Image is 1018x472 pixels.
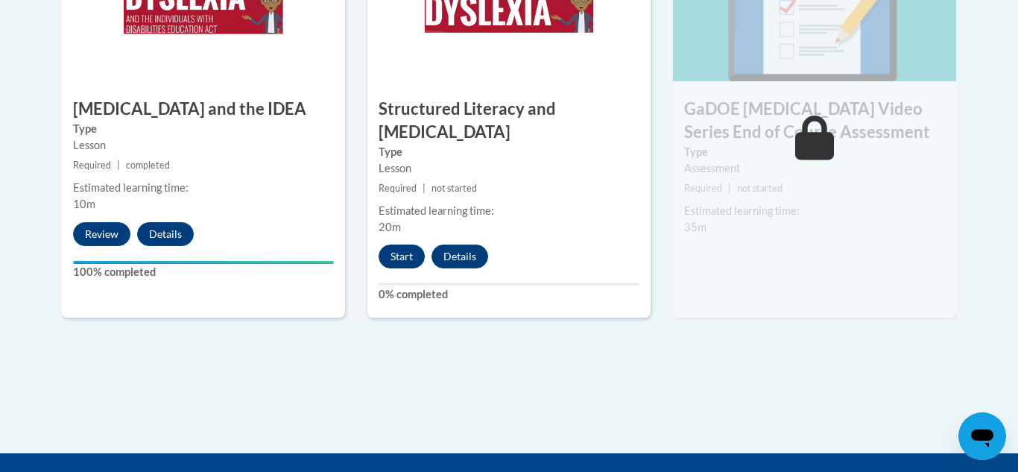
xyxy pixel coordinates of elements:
label: Type [684,144,945,160]
button: Review [73,222,130,246]
span: completed [126,160,170,171]
span: Required [73,160,111,171]
button: Details [137,222,194,246]
span: | [117,160,120,171]
label: Type [73,121,334,137]
label: 0% completed [379,286,639,303]
span: Required [379,183,417,194]
button: Start [379,245,425,268]
span: 35m [684,221,706,233]
span: Required [684,183,722,194]
div: Estimated learning time: [684,203,945,219]
div: Your progress [73,261,334,264]
div: Estimated learning time: [379,203,639,219]
span: | [423,183,426,194]
span: | [728,183,731,194]
span: 10m [73,198,95,210]
h3: GaDOE [MEDICAL_DATA] Video Series End of Course Assessment [673,98,956,144]
button: Details [431,245,488,268]
span: not started [431,183,477,194]
h3: Structured Literacy and [MEDICAL_DATA] [367,98,651,144]
label: 100% completed [73,264,334,280]
span: 20m [379,221,401,233]
h3: [MEDICAL_DATA] and the IDEA [62,98,345,121]
div: Assessment [684,160,945,177]
div: Estimated learning time: [73,180,334,196]
label: Type [379,144,639,160]
span: not started [737,183,783,194]
div: Lesson [73,137,334,154]
div: Lesson [379,160,639,177]
iframe: Button to launch messaging window [958,412,1006,460]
